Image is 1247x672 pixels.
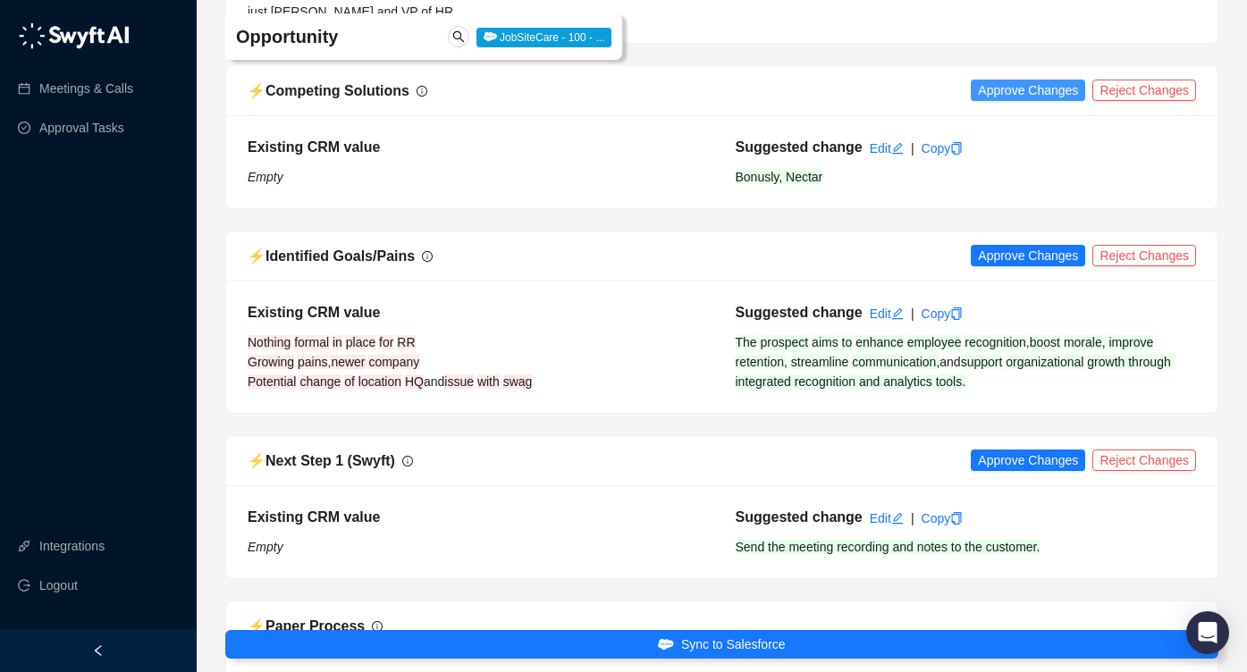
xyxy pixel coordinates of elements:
[736,355,1175,389] span: growth through integrated recognition and analytics tools.
[911,139,914,158] div: |
[333,335,342,349] span: in
[870,141,904,155] a: Edit
[405,374,424,389] span: HQ
[911,304,914,323] div: |
[978,246,1078,265] span: Approve Changes
[39,71,133,106] a: Meetings & Calls
[1186,611,1229,654] div: Open Intercom Messenger
[39,110,124,146] a: Approval Tasks
[503,374,533,389] span: swag
[978,450,1078,470] span: Approve Changes
[736,540,1041,554] span: Send the meeting recording and notes to the customer.
[444,374,474,389] span: issue
[911,508,914,528] div: |
[922,511,964,525] a: Copy
[922,307,964,321] a: Copy
[842,335,853,349] span: to
[402,456,413,466] span: info-circle
[18,22,130,49] img: logo-05li4sbe.png
[891,512,904,525] span: edit
[950,512,963,525] span: copy
[248,335,416,369] span: RR Growing
[950,307,963,320] span: copy
[907,335,962,349] span: employee
[681,634,786,654] span: Sync to Salesforce
[331,355,365,369] span: newer
[736,137,863,158] h5: Suggested change
[372,621,383,632] span: info-circle
[1100,246,1189,265] span: Reject Changes
[225,630,1218,659] button: Sync to Salesforce
[791,355,849,369] span: streamline
[248,507,709,528] h5: Existing CRM value
[870,307,904,321] a: Edit
[1100,450,1189,470] span: Reject Changes
[358,374,401,389] span: location
[939,355,960,369] span: and
[248,355,419,389] span: company Potential
[1092,245,1196,266] button: Reject Changes
[248,302,709,323] h5: Existing CRM value
[248,618,365,634] span: ⚡️ Paper Process
[1030,335,1060,349] span: boost
[294,335,329,349] span: formal
[1092,449,1196,471] button: Reject Changes
[379,335,393,349] span: for
[922,141,964,155] a: Copy
[328,355,332,369] span: ,
[812,335,838,349] span: aims
[248,335,291,349] span: Nothing
[39,567,78,603] span: Logout
[852,355,939,369] span: communication,
[248,137,709,158] h5: Existing CRM value
[736,170,823,184] span: Bonusly, Nectar
[736,355,788,369] span: retention,
[18,579,30,592] span: logout
[971,80,1085,101] button: Approve Changes
[236,24,450,49] h4: Opportunity
[248,540,283,554] i: Empty
[978,80,1078,100] span: Approve Changes
[961,355,1003,369] span: support
[950,142,963,155] span: copy
[971,245,1085,266] button: Approve Changes
[298,355,327,369] span: pains
[1108,335,1153,349] span: improve
[344,374,355,389] span: of
[1064,335,1106,349] span: morale,
[736,507,863,528] h5: Suggested change
[417,86,427,97] span: info-circle
[736,302,863,323] h5: Suggested change
[248,170,283,184] i: Empty
[346,335,375,349] span: place
[971,449,1085,471] button: Approve Changes
[422,251,433,262] span: info-circle
[248,248,415,264] span: ⚡️ Identified Goals/Pains
[476,28,612,47] span: JobSiteCare - 100 - ...
[891,142,904,155] span: edit
[1092,80,1196,101] button: Reject Changes
[870,511,904,525] a: Edit
[248,83,409,98] span: ⚡️ Competing Solutions
[476,29,612,44] a: JobSiteCare - 100 - ...
[39,528,105,564] a: Integrations
[761,335,809,349] span: prospect
[736,335,757,349] span: The
[891,307,904,320] span: edit
[965,335,1026,349] span: recognition
[424,374,444,389] span: and
[1100,80,1189,100] span: Reject Changes
[1026,335,1030,349] span: ,
[248,453,395,468] span: ⚡️ Next Step 1 (Swyft)
[855,335,904,349] span: enhance
[299,374,341,389] span: change
[477,374,500,389] span: with
[452,30,465,43] span: search
[1006,355,1083,369] span: organizational
[92,644,105,657] span: left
